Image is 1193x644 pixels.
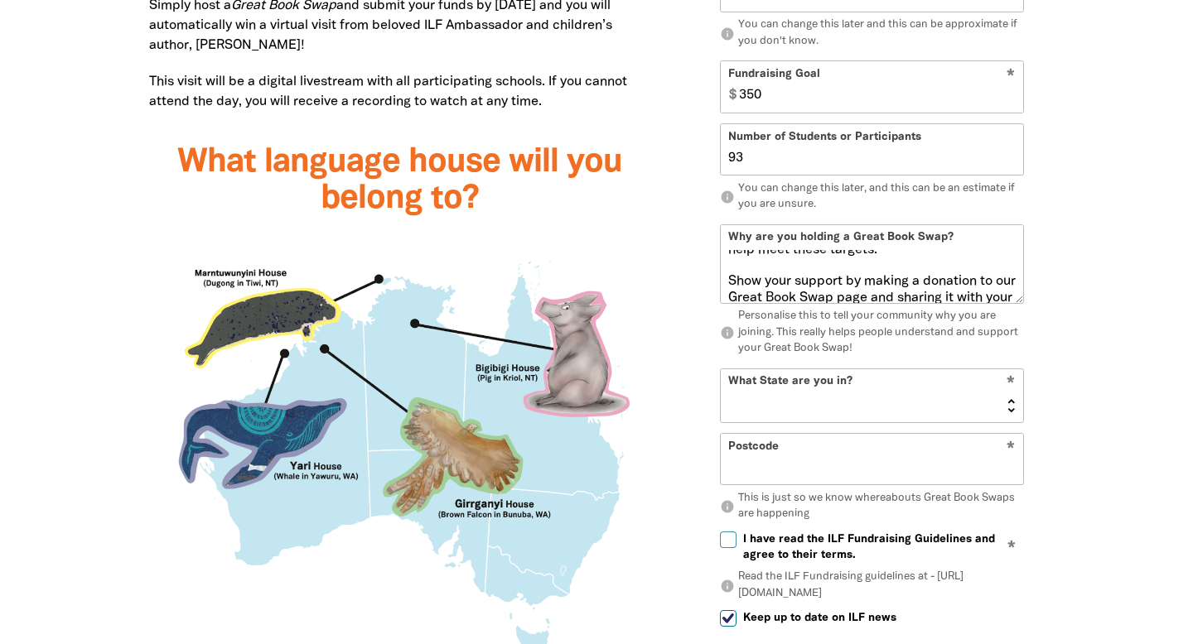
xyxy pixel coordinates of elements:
i: info [720,579,735,594]
input: eg. 350 [732,62,1023,113]
input: eg. 100 [721,125,1023,175]
textarea: We're holding a Great Book Swap to support the Indigenous Literacy Foundation (ILF) to provide bo... [721,250,1023,303]
p: This is just so we know whereabouts Great Book Swaps are happening [720,491,1024,523]
span: I have read the ILF Fundraising Guidelines and agree to their terms. [743,531,1024,563]
i: info [720,26,735,41]
p: You can change this later, and this can be an estimate if you are unsure. [720,181,1024,214]
input: Keep up to date on ILF news [720,610,737,627]
input: I have read the ILF Fundraising Guidelines and agree to their terms. [720,531,737,548]
i: info [720,500,735,515]
i: Required [1007,541,1016,556]
span: What language house will you belong to? [177,147,622,214]
p: You can change this later and this can be approximate if you don't know. [720,18,1024,50]
i: info [720,190,735,205]
p: This visit will be a digital livestream with all participating schools. If you cannot attend the ... [149,72,650,112]
span: Keep up to date on ILF news [743,610,896,626]
p: Read the ILF Fundraising guidelines at - [URL][DOMAIN_NAME] [720,570,1024,603]
i: info [720,326,735,341]
span: $ [721,62,737,113]
p: Personalise this to tell your community why you are joining. This really helps people understand ... [720,309,1024,358]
